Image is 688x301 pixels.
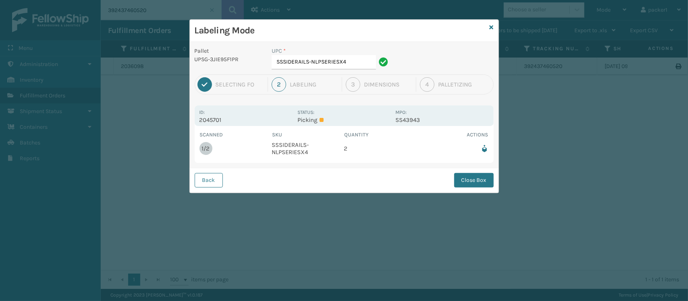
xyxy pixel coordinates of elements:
[416,131,489,139] th: Actions
[344,131,417,139] th: Quantity
[216,81,264,88] div: Selecting FO
[290,81,338,88] div: Labeling
[200,116,293,124] p: 2045701
[297,116,391,124] p: Picking
[346,77,360,92] div: 3
[416,139,489,158] td: Remove from box
[195,55,262,64] p: UPSG-3JIE95F1PR
[200,109,205,115] label: Id:
[272,139,344,158] td: SSSIDERAILS-NLPSERIESX4
[395,109,407,115] label: MPO:
[364,81,412,88] div: Dimensions
[420,77,434,92] div: 4
[272,131,344,139] th: SKU
[272,47,286,55] label: UPC
[195,173,223,188] button: Back
[200,131,272,139] th: Scanned
[344,139,417,158] td: 2
[454,173,494,188] button: Close Box
[272,77,286,92] div: 2
[197,77,212,92] div: 1
[195,47,262,55] p: Pallet
[395,116,488,124] p: SS43943
[438,81,491,88] div: Palletizing
[297,109,314,115] label: Status:
[195,25,486,37] h3: Labeling Mode
[202,145,210,152] div: 1/2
